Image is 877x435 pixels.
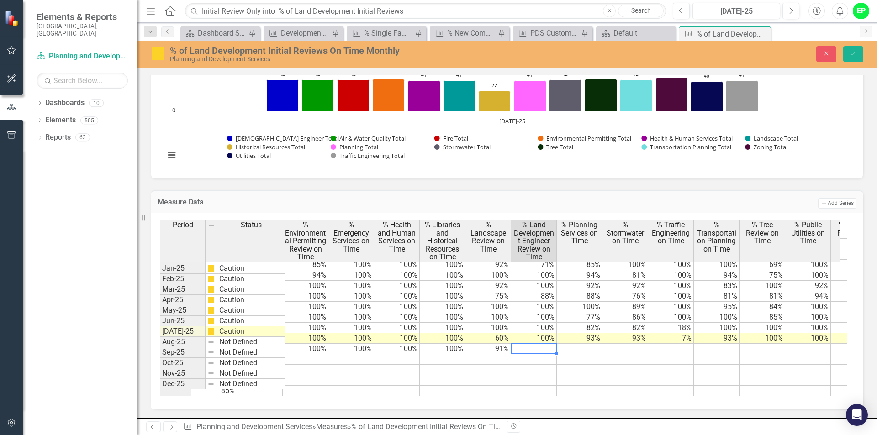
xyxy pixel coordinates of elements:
[656,78,688,111] g: Zoning Total, bar series 12 of 14 with 1 bar.
[173,221,193,229] span: Period
[818,198,856,208] button: Add Series
[557,260,602,270] td: 85%
[602,302,648,312] td: 89%
[465,291,511,302] td: 75%
[511,281,557,291] td: 100%
[853,3,869,19] button: EP
[694,291,740,302] td: 81%
[833,221,874,245] span: % Zoning Review on Time
[185,3,666,19] input: Search ClearPoint...
[208,222,215,229] img: 8DAGhfEEPCf229AAAAAElFTkSuQmCC
[160,379,206,389] td: Dec-25
[160,274,206,284] td: Feb-25
[420,260,465,270] td: 100%
[281,27,329,39] div: Development Trends
[283,344,328,354] td: 100%
[236,134,339,142] text: [DEMOGRAPHIC_DATA] Engineer Total
[511,333,557,344] td: 100%
[328,344,374,354] td: 100%
[511,270,557,281] td: 100%
[602,281,648,291] td: 92%
[538,134,631,142] button: Show Environmental Permitting Total
[648,260,694,270] td: 100%
[374,312,420,323] td: 100%
[726,81,758,111] path: Jul-25, 41. Traffic Engineering Total .
[549,80,581,111] g: Stormwater Total, bar series 9 of 14 with 1 bar.
[160,284,206,295] td: Mar-25
[499,117,525,125] text: [DATE]-25
[585,79,617,111] g: Tree Total, bar series 10 of 14 with 1 bar.
[514,81,546,111] path: Jul-25, 41. Planning Total.
[160,326,206,337] td: [DATE]-25
[831,270,877,281] td: 94%
[37,11,128,22] span: Elements & Reports
[692,3,780,19] button: [DATE]-25
[160,32,847,169] svg: Interactive chart
[514,81,546,111] g: Planning Total, bar series 8 of 14 with 1 bar.
[374,302,420,312] td: 100%
[207,328,215,335] img: cBAA0RP0Y6D5n+AAAAAElFTkSuQmCC
[447,27,496,39] div: % New Commercial On Time Reviews Monthly
[694,260,740,270] td: 100%
[846,404,868,426] div: Open Intercom Messenger
[465,333,511,344] td: 60%
[227,143,306,151] button: Show Historical Resources Total
[648,270,694,281] td: 100%
[602,333,648,344] td: 93%
[373,79,405,111] g: Environmental Permitting Total, bar series 4 of 14 with 1 bar.
[349,27,412,39] a: % Single Family Residential Permit Reviews On Time Monthly
[648,302,694,312] td: 100%
[549,80,581,111] path: Jul-25, 42. Stormwater Total.
[740,281,785,291] td: 100%
[557,323,602,333] td: 82%
[559,221,600,245] span: % Planning Services on Time
[328,333,374,344] td: 100%
[557,333,602,344] td: 93%
[338,80,370,111] g: Fire Total, bar series 3 of 14 with 1 bar.
[557,281,602,291] td: 92%
[785,270,831,281] td: 100%
[331,143,378,151] button: Show Planning Total
[165,149,178,162] button: View chart menu, Chart
[283,281,328,291] td: 100%
[376,221,417,253] span: % Health and Human Services on Time
[602,260,648,270] td: 100%
[160,347,206,358] td: Sep-25
[740,312,785,323] td: 85%
[785,281,831,291] td: 92%
[160,263,206,274] td: Jan-25
[465,323,511,333] td: 100%
[408,81,440,111] g: Health & Human Services Total, bar series 5 of 14 with 1 bar.
[465,312,511,323] td: 100%
[491,82,497,89] text: 27
[420,323,465,333] td: 100%
[75,134,90,142] div: 63
[740,260,785,270] td: 69%
[227,152,271,160] button: Show Utilities Total
[465,302,511,312] td: 100%
[160,358,206,368] td: Oct-25
[217,368,285,379] td: Not Defined
[267,80,299,111] g: LDS Engineer Total, bar series 1 of 14 with 1 bar.
[158,198,538,206] h3: Measure Data
[374,344,420,354] td: 100%
[740,270,785,281] td: 75%
[511,302,557,312] td: 100%
[241,221,262,229] span: Status
[513,221,555,261] span: % Land Development Engineer Review on Time
[217,263,285,274] td: Caution
[694,323,740,333] td: 100%
[511,323,557,333] td: 100%
[648,323,694,333] td: 18%
[726,81,758,111] g: Traffic Engineering Total , bar series 14 of 14 with 1 bar.
[434,143,490,151] button: Show Stormwater Total
[465,270,511,281] td: 100%
[160,305,206,316] td: May-25
[745,143,787,151] button: Show Zoning Total
[37,73,128,89] input: Search Below...
[785,323,831,333] td: 100%
[831,333,877,344] td: 100%
[330,221,372,253] span: % Emergency Services on Time
[831,291,877,302] td: 100%
[196,422,312,431] a: Planning and Development Services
